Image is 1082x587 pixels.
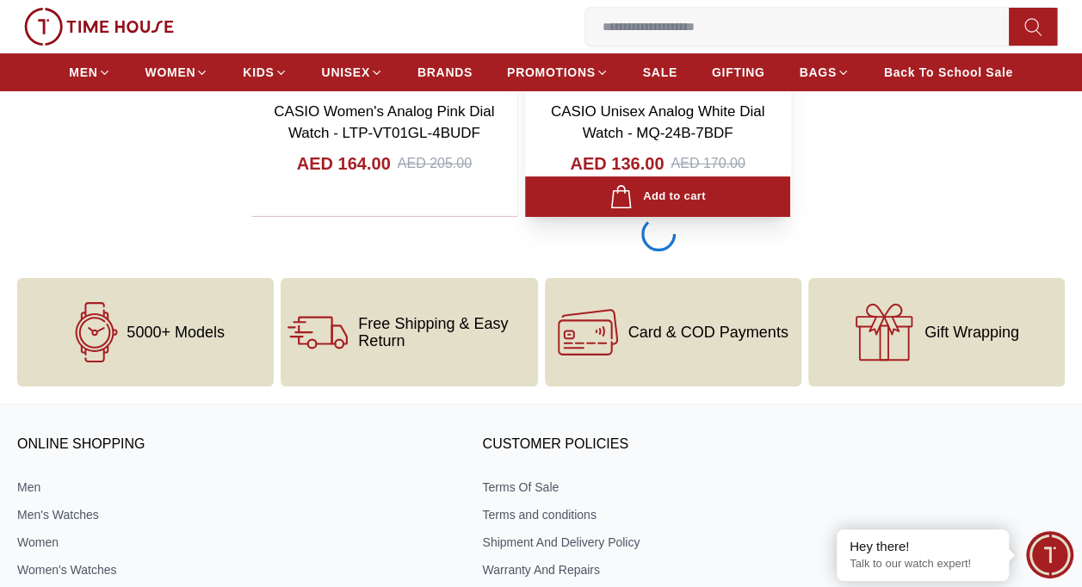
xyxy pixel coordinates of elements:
a: GIFTING [712,57,765,88]
a: Terms and conditions [482,506,909,523]
img: ... [24,8,174,46]
div: AED 170.00 [671,153,745,174]
span: GIFTING [712,64,765,81]
a: CASIO Women's Analog Pink Dial Watch - LTP-VT01GL-4BUDF [274,103,494,142]
h3: ONLINE SHOPPING [17,432,444,458]
span: MEN [69,64,97,81]
span: Card & COD Payments [628,324,788,341]
span: WOMEN [145,64,196,81]
a: Women [17,534,444,551]
div: Add to cart [609,185,705,208]
span: Gift Wrapping [924,324,1019,341]
a: Terms Of Sale [482,479,909,496]
a: Men [17,479,444,496]
a: UNISEX [322,57,383,88]
a: CASIO Unisex Analog White Dial Watch - MQ-24B-7BDF [551,103,765,142]
a: MEN [69,57,110,88]
a: BRANDS [417,57,473,88]
a: PROMOTIONS [507,57,609,88]
span: KIDS [243,64,274,81]
span: BAGS [799,64,836,81]
div: AED 205.00 [398,153,472,174]
span: BRANDS [417,64,473,81]
div: Chat Widget [1026,531,1073,578]
span: UNISEX [322,64,370,81]
span: SALE [643,64,677,81]
button: Add to cart [525,176,791,217]
a: WOMEN [145,57,209,88]
span: PROMOTIONS [507,64,596,81]
h3: CUSTOMER POLICIES [482,432,909,458]
span: Free Shipping & Easy Return [358,315,530,349]
div: Hey there! [850,538,996,555]
a: Back To School Sale [884,57,1013,88]
span: 5000+ Models [127,324,225,341]
a: Shipment And Delivery Policy [482,534,909,551]
a: SALE [643,57,677,88]
h4: AED 164.00 [297,151,391,176]
p: Talk to our watch expert! [850,557,996,572]
a: Women's Watches [17,561,444,578]
h4: AED 136.00 [570,151,664,176]
a: Men's Watches [17,506,444,523]
a: Warranty And Repairs [482,561,909,578]
span: Back To School Sale [884,64,1013,81]
a: BAGS [799,57,849,88]
a: KIDS [243,57,287,88]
